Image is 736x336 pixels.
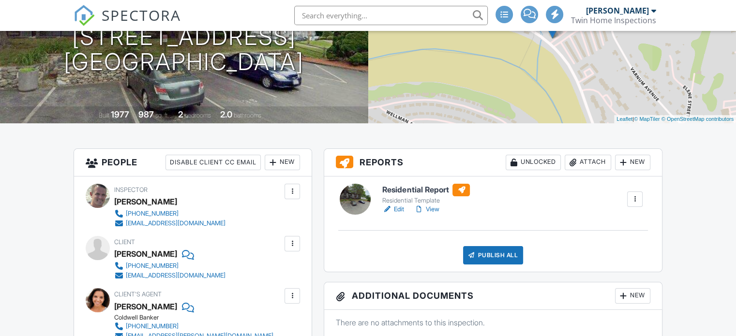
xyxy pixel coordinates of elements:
[114,314,281,321] div: Coldwell Banker
[126,210,179,218] div: [PHONE_NUMBER]
[114,291,162,298] span: Client's Agent
[126,262,179,270] div: [PHONE_NUMBER]
[126,272,225,279] div: [EMAIL_ADDRESS][DOMAIN_NAME]
[565,155,611,170] div: Attach
[634,116,660,122] a: © MapTiler
[336,317,650,328] p: There are no attachments to this inspection.
[114,321,273,331] a: [PHONE_NUMBER]
[74,149,312,176] h3: People
[74,13,181,33] a: SPECTORA
[220,109,232,119] div: 2.0
[615,155,650,170] div: New
[615,288,650,304] div: New
[324,282,662,310] h3: Additional Documents
[614,115,736,123] div: |
[616,116,632,122] a: Leaflet
[586,6,649,15] div: [PERSON_NAME]
[114,299,177,314] a: [PERSON_NAME]
[661,116,734,122] a: © OpenStreetMap contributors
[165,155,261,170] div: Disable Client CC Email
[414,205,439,214] a: View
[114,186,148,193] span: Inspector
[382,205,404,214] a: Edit
[114,271,225,280] a: [EMAIL_ADDRESS][DOMAIN_NAME]
[294,6,488,25] input: Search everything...
[506,155,561,170] div: Unlocked
[114,219,225,228] a: [EMAIL_ADDRESS][DOMAIN_NAME]
[114,194,177,209] div: [PERSON_NAME]
[463,246,524,264] div: Publish All
[114,261,225,271] a: [PHONE_NUMBER]
[138,109,154,119] div: 987
[382,184,470,205] a: Residential Report Residential Template
[114,247,177,261] div: [PERSON_NAME]
[234,112,261,119] span: bathrooms
[382,184,470,196] h6: Residential Report
[178,109,183,119] div: 2
[111,109,129,119] div: 1977
[114,209,225,219] a: [PHONE_NUMBER]
[324,149,662,176] h3: Reports
[126,219,225,227] div: [EMAIL_ADDRESS][DOMAIN_NAME]
[114,238,135,246] span: Client
[571,15,656,25] div: Twin Home Inspections
[155,112,169,119] span: sq. ft.
[126,322,179,330] div: [PHONE_NUMBER]
[184,112,211,119] span: bedrooms
[102,5,181,25] span: SPECTORA
[99,112,109,119] span: Built
[265,155,300,170] div: New
[74,5,95,26] img: The Best Home Inspection Software - Spectora
[382,197,470,205] div: Residential Template
[64,24,304,75] h1: [STREET_ADDRESS] [GEOGRAPHIC_DATA]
